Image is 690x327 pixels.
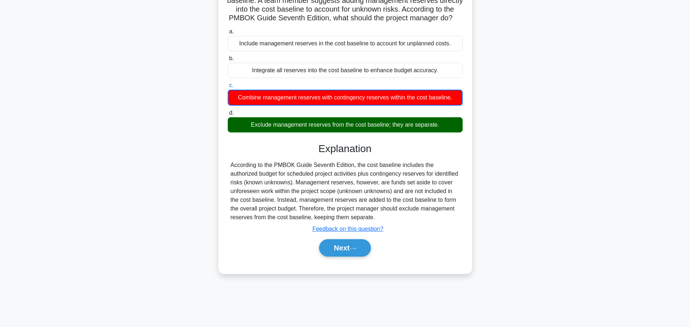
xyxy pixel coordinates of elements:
[228,117,463,132] div: Exclude management reserves from the cost baseline; they are separate.
[228,63,463,78] div: Integrate all reserves into the cost baseline to enhance budget accuracy.
[229,82,234,88] span: c.
[319,239,371,257] button: Next
[229,55,234,61] span: b.
[313,226,384,232] a: Feedback on this question?
[229,110,234,116] span: d.
[231,161,460,222] div: According to the PMBOK Guide Seventh Edition, the cost baseline includes the authorized budget fo...
[228,90,463,106] div: Combine management reserves with contingency reserves within the cost baseline.
[229,28,234,34] span: a.
[228,36,463,51] div: Include management reserves in the cost baseline to account for unplanned costs.
[232,143,458,155] h3: Explanation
